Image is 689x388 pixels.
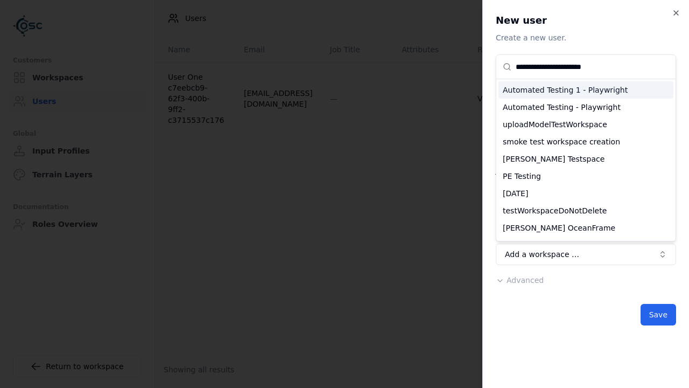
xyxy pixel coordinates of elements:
[498,237,673,254] div: usama test 4
[498,202,673,219] div: testWorkspaceDoNotDelete
[496,79,676,241] div: Suggestions
[498,116,673,133] div: uploadModelTestWorkspace
[498,99,673,116] div: Automated Testing - Playwright
[498,81,673,99] div: Automated Testing 1 - Playwright
[498,168,673,185] div: PE Testing
[498,133,673,150] div: smoke test workspace creation
[498,185,673,202] div: [DATE]
[498,219,673,237] div: [PERSON_NAME] OceanFrame
[498,150,673,168] div: [PERSON_NAME] Testspace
